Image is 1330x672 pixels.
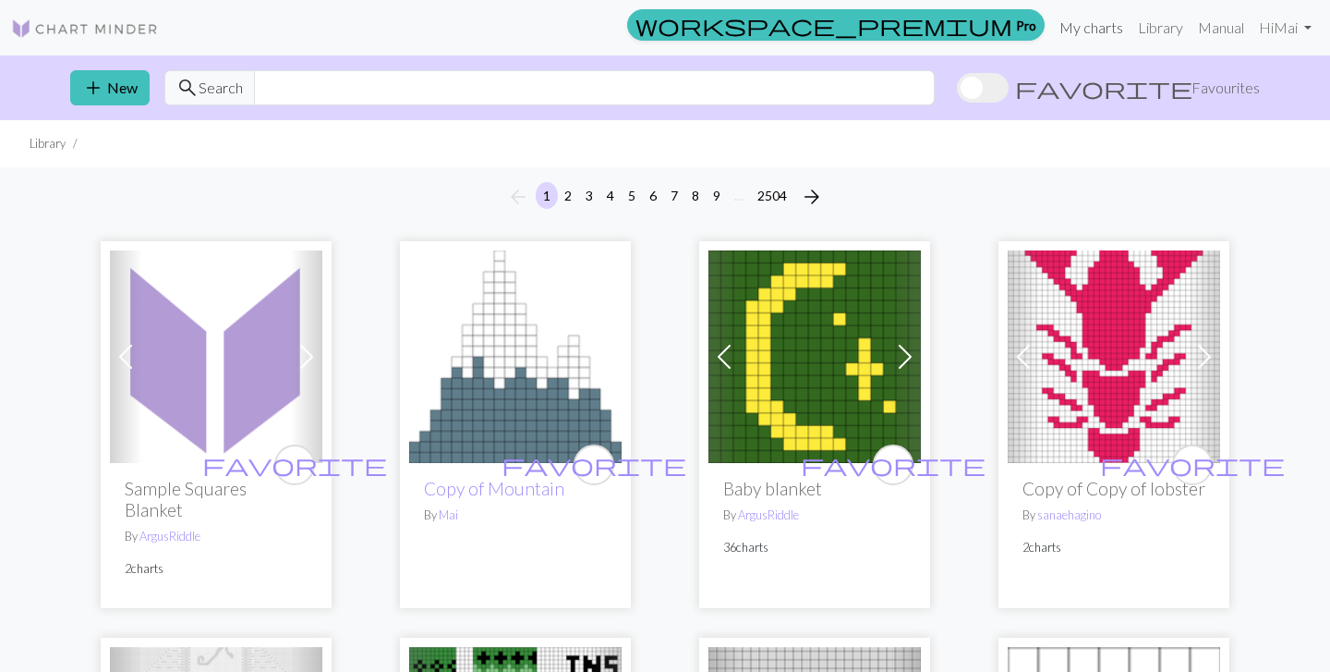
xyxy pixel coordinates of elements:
[1008,250,1220,463] img: lobster
[536,182,558,209] button: 1
[502,450,686,479] span: favorite
[1191,9,1251,46] a: Manual
[684,182,707,209] button: 8
[706,182,728,209] button: 9
[801,446,985,483] i: favourite
[125,478,308,520] h2: Sample Squares Blanket
[139,529,200,544] a: ArgusRiddle
[409,250,622,463] img: Mountain
[1130,9,1191,46] a: Library
[424,478,564,499] a: Copy of Mountain
[1022,478,1205,499] h2: Copy of Copy of lobster
[202,450,387,479] span: favorite
[202,446,387,483] i: favourite
[11,18,159,40] img: Logo
[176,75,199,101] span: search
[663,182,685,209] button: 7
[574,445,614,485] button: favourite
[1052,9,1130,46] a: My charts
[1022,539,1205,556] p: 2 charts
[1008,346,1220,363] a: lobster
[125,528,308,545] p: By
[1191,77,1260,99] span: Favourites
[801,186,823,208] i: Next
[873,445,913,485] button: favourite
[409,346,622,363] a: Mountain
[738,507,799,522] a: ArgusRiddle
[110,250,322,463] img: Sample Squares Blanket
[750,182,794,209] button: 2504
[801,184,823,210] span: arrow_forward
[199,77,243,99] span: Search
[125,560,308,578] p: 2 charts
[1251,9,1319,46] a: HiMai
[70,70,150,105] button: New
[1037,507,1101,522] a: sanaehagino
[30,135,66,153] li: Library
[424,507,607,524] p: By
[723,478,906,499] h2: Baby blanket
[500,182,830,212] nav: Page navigation
[1015,75,1192,101] span: favorite
[110,346,322,363] a: Sample Squares Blanket
[1100,446,1285,483] i: favourite
[627,9,1045,41] a: Pro
[621,182,643,209] button: 5
[1100,450,1285,479] span: favorite
[723,539,906,556] p: 36 charts
[708,346,921,363] a: Moon
[578,182,600,209] button: 3
[502,446,686,483] i: favourite
[957,70,1260,105] label: Show favourites
[557,182,579,209] button: 2
[793,182,830,212] button: Next
[642,182,664,209] button: 6
[1172,445,1213,485] button: favourite
[439,507,458,522] a: Mai
[801,450,985,479] span: favorite
[723,507,906,524] p: By
[708,250,921,463] img: Moon
[82,75,104,101] span: add
[635,12,1012,38] span: workspace_premium
[1022,507,1205,524] p: By
[274,445,315,485] button: favourite
[599,182,622,209] button: 4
